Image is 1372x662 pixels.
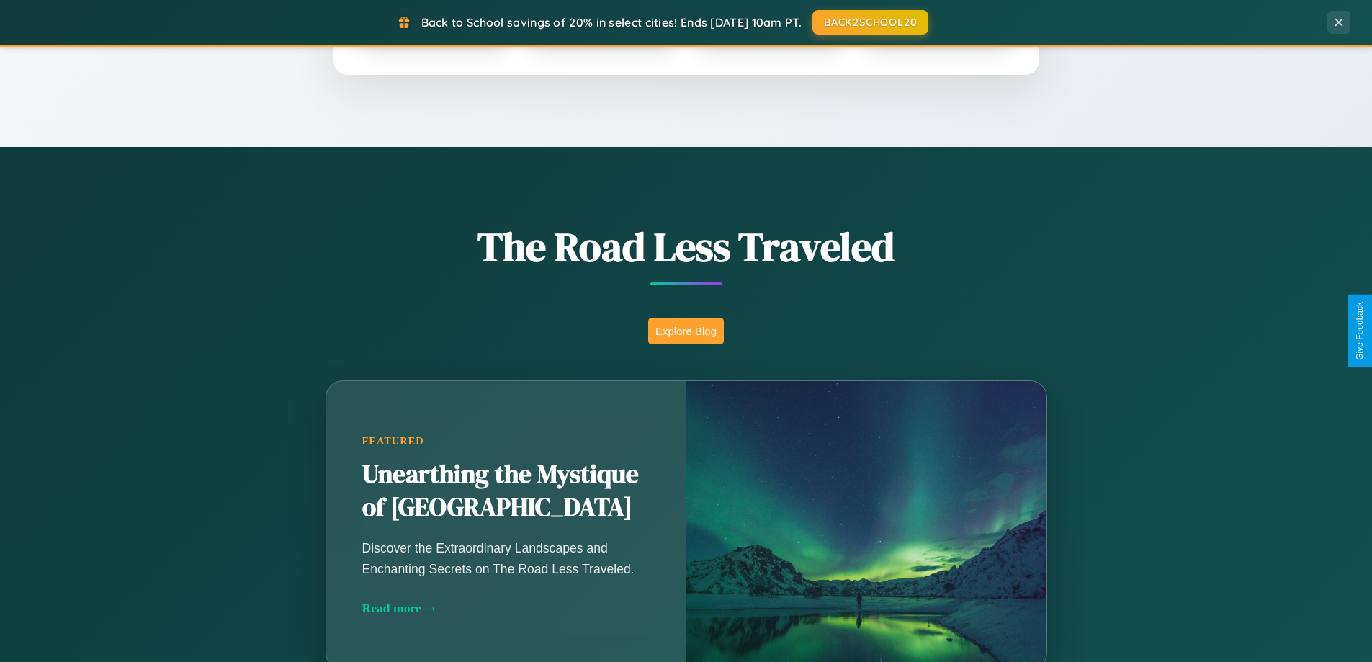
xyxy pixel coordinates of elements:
[421,15,802,30] span: Back to School savings of 20% in select cities! Ends [DATE] 10am PT.
[362,538,650,578] p: Discover the Extraordinary Landscapes and Enchanting Secrets on The Road Less Traveled.
[1355,302,1365,360] div: Give Feedback
[648,318,724,344] button: Explore Blog
[812,10,928,35] button: BACK2SCHOOL20
[362,458,650,524] h2: Unearthing the Mystique of [GEOGRAPHIC_DATA]
[362,601,650,616] div: Read more →
[254,219,1118,274] h1: The Road Less Traveled
[362,435,650,447] div: Featured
